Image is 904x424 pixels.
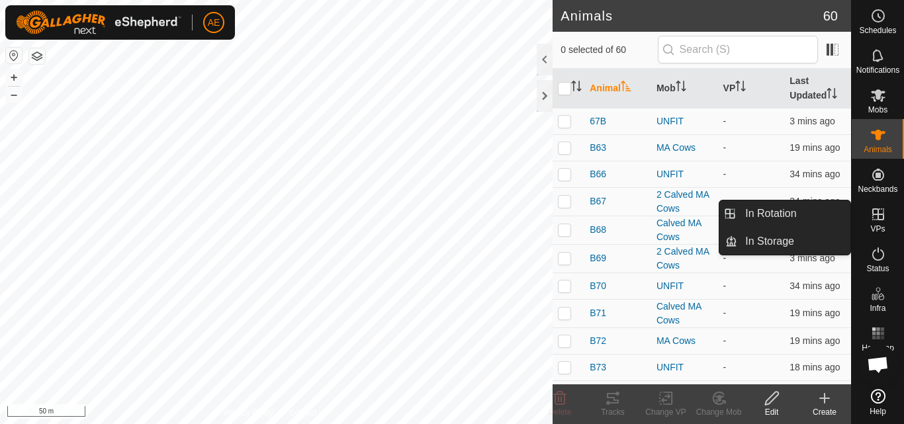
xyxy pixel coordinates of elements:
[870,407,886,415] span: Help
[586,406,639,418] div: Tracks
[6,87,22,103] button: –
[790,308,840,318] span: 27 Sept 2025, 12:05 pm
[571,83,582,93] p-sorticon: Activate to sort
[561,43,657,57] span: 0 selected of 60
[590,141,606,155] span: B63
[590,279,606,293] span: B70
[590,306,606,320] span: B71
[723,362,727,372] app-display-virtual-paddock-transition: -
[870,225,885,233] span: VPs
[723,169,727,179] app-display-virtual-paddock-transition: -
[737,228,850,255] a: In Storage
[656,279,713,293] div: UNFIT
[590,251,606,265] span: B69
[745,406,798,418] div: Edit
[723,253,727,263] app-display-virtual-paddock-transition: -
[590,223,606,237] span: B68
[868,106,887,114] span: Mobs
[723,308,727,318] app-display-virtual-paddock-transition: -
[790,142,840,153] span: 27 Sept 2025, 12:05 pm
[858,345,898,384] div: Open chat
[719,200,850,227] li: In Rotation
[584,69,651,108] th: Animal
[790,196,840,206] span: 27 Sept 2025, 11:50 am
[656,245,713,273] div: 2 Calved MA Cows
[6,69,22,85] button: +
[723,142,727,153] app-display-virtual-paddock-transition: -
[790,169,840,179] span: 27 Sept 2025, 11:50 am
[621,83,631,93] p-sorticon: Activate to sort
[858,185,897,193] span: Neckbands
[29,48,45,64] button: Map Layers
[6,48,22,64] button: Reset Map
[639,406,692,418] div: Change VP
[289,407,328,419] a: Contact Us
[823,6,838,26] span: 60
[224,407,274,419] a: Privacy Policy
[658,36,818,64] input: Search (S)
[723,280,727,291] app-display-virtual-paddock-transition: -
[656,360,713,374] div: UNFIT
[870,304,885,312] span: Infra
[718,69,785,108] th: VP
[723,335,727,346] app-display-virtual-paddock-transition: -
[735,83,746,93] p-sorticon: Activate to sort
[852,384,904,421] a: Help
[790,116,835,126] span: 27 Sept 2025, 12:20 pm
[745,206,796,222] span: In Rotation
[656,188,713,216] div: 2 Calved MA Cows
[656,216,713,244] div: Calved MA Cows
[790,280,840,291] span: 27 Sept 2025, 11:50 am
[656,334,713,348] div: MA Cows
[16,11,181,34] img: Gallagher Logo
[745,233,794,249] span: In Storage
[827,90,837,101] p-sorticon: Activate to sort
[866,265,889,273] span: Status
[676,83,686,93] p-sorticon: Activate to sort
[862,344,894,352] span: Heatmap
[590,334,606,348] span: B72
[656,167,713,181] div: UNFIT
[590,167,606,181] span: B66
[859,26,896,34] span: Schedules
[656,114,713,128] div: UNFIT
[723,196,727,206] app-display-virtual-paddock-transition: -
[784,69,851,108] th: Last Updated
[723,116,727,126] app-display-virtual-paddock-transition: -
[790,253,835,263] span: 27 Sept 2025, 12:20 pm
[590,360,606,374] span: B73
[790,335,840,346] span: 27 Sept 2025, 12:05 pm
[864,146,892,153] span: Animals
[590,194,606,208] span: B67
[656,141,713,155] div: MA Cows
[692,406,745,418] div: Change Mob
[656,300,713,327] div: Calved MA Cows
[719,228,850,255] li: In Storage
[561,8,823,24] h2: Animals
[856,66,899,74] span: Notifications
[590,114,606,128] span: 67B
[208,16,220,30] span: AE
[798,406,851,418] div: Create
[790,362,840,372] span: 27 Sept 2025, 12:05 pm
[651,69,718,108] th: Mob
[737,200,850,227] a: In Rotation
[549,407,572,417] span: Delete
